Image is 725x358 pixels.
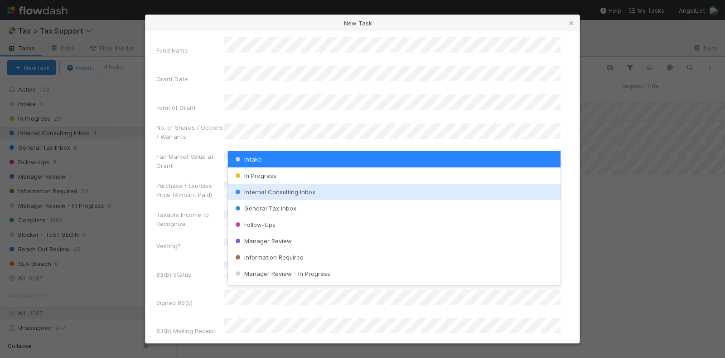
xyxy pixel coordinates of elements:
span: Manager Review [233,237,292,245]
label: Signed 83(b) [156,298,193,307]
label: 83(b) Status [156,270,191,279]
span: Follow-Ups [233,221,275,228]
label: Vesting? [156,241,181,250]
label: 83(b) Mailing Receipt [156,326,216,335]
label: No. of Shares / Options / Warrants [156,123,224,141]
span: Information Required [233,254,304,261]
label: Fair Market Value at Grant [156,152,224,170]
div: New Task [145,15,580,31]
span: Intake [233,156,262,163]
label: Form of Grant [156,103,196,112]
label: Fund Name [156,46,188,55]
label: Grant Date [156,74,188,83]
span: In Progress [233,172,276,179]
label: Purchase / Exercise Price (Amount Paid) [156,181,224,199]
label: Taxable Income to Recognize [156,210,224,228]
span: General Tax Inbox [233,205,296,212]
span: Manager Review - In Progress [233,270,330,277]
span: Internal Consulting Inbox [233,188,315,196]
